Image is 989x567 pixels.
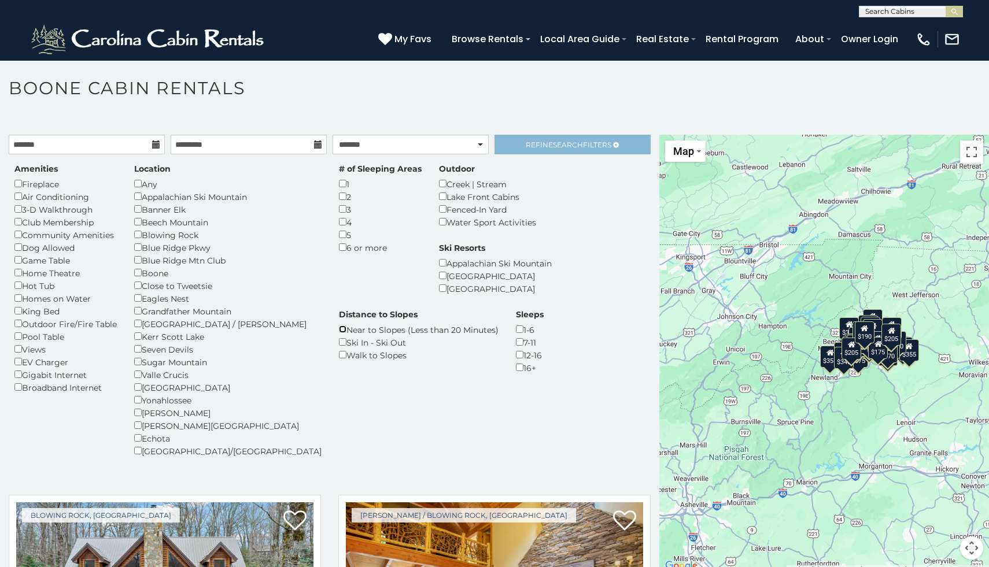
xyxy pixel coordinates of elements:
[14,317,117,330] div: Outdoor Fire/Fire Table
[134,279,322,292] div: Close to Tweetsie
[14,203,117,216] div: 3-D Walkthrough
[700,29,784,49] a: Rental Program
[339,228,422,241] div: 5
[14,381,117,394] div: Broadband Internet
[842,337,861,359] div: $205
[439,163,475,175] label: Outdoor
[878,343,898,365] div: $365
[134,292,322,305] div: Eagles Nest
[526,140,611,149] span: Refine Filters
[868,336,888,358] div: $175
[14,254,117,266] div: Game Table
[134,163,171,175] label: Location
[134,419,322,432] div: [PERSON_NAME][GEOGRAPHIC_DATA]
[534,29,625,49] a: Local Area Guide
[516,349,544,361] div: 12-16
[880,337,900,359] div: $299
[134,394,322,406] div: Yonahlossee
[134,432,322,444] div: Echota
[134,305,322,317] div: Grandfather Mountain
[516,323,544,336] div: 1-6
[789,29,830,49] a: About
[834,347,854,369] div: $345
[868,331,887,353] div: $180
[134,330,322,343] div: Kerr Scott Lake
[14,241,117,254] div: Dog Allowed
[960,140,983,164] button: Toggle fullscreen view
[861,317,880,339] div: $255
[134,228,322,241] div: Blowing Rock
[439,257,552,269] div: Appalachian Ski Mountain
[14,177,117,190] div: Fireplace
[134,381,322,394] div: [GEOGRAPHIC_DATA]
[439,242,485,254] label: Ski Resorts
[858,314,878,336] div: $320
[134,216,322,228] div: Beech Mountain
[878,341,898,363] div: $170
[14,368,117,381] div: Gigabit Internet
[29,22,269,57] img: White-1-2.png
[516,336,544,349] div: 7-11
[14,355,117,368] div: EV Charger
[14,266,117,279] div: Home Theatre
[439,177,536,190] div: Creek | Stream
[134,406,322,419] div: [PERSON_NAME]
[339,203,422,216] div: 3
[630,29,695,49] a: Real Estate
[339,241,422,254] div: 6 or more
[881,323,901,345] div: $205
[134,343,322,355] div: Seven Devils
[553,140,583,149] span: Search
[14,216,117,228] div: Club Membership
[339,163,422,175] label: # of Sleeping Areas
[855,321,874,343] div: $190
[439,216,536,228] div: Water Sport Activities
[339,349,499,361] div: Walk to Slopes
[853,321,872,343] div: $565
[134,355,322,368] div: Sugar Mountain
[916,31,932,47] img: phone-regular-white.png
[339,336,499,349] div: Ski In - Ski Out
[339,216,422,228] div: 4
[439,190,536,203] div: Lake Front Cabins
[14,292,117,305] div: Homes on Water
[339,323,499,336] div: Near to Slopes (Less than 20 Minutes)
[665,140,706,162] button: Change map style
[134,254,322,266] div: Blue Ridge Mtn Club
[134,266,322,279] div: Boone
[134,203,322,216] div: Banner Elk
[14,305,117,317] div: King Bed
[22,508,180,522] a: Blowing Rock, [GEOGRAPHIC_DATA]
[14,343,117,355] div: Views
[439,203,536,216] div: Fenced-In Yard
[439,282,552,295] div: [GEOGRAPHIC_DATA]
[848,345,868,367] div: $375
[899,339,919,361] div: $355
[835,29,904,49] a: Owner Login
[14,190,117,203] div: Air Conditioning
[394,32,431,46] span: My Favs
[887,331,906,353] div: $930
[863,309,883,331] div: $525
[882,317,902,339] div: $200
[14,228,117,241] div: Community Amenities
[134,444,322,457] div: [GEOGRAPHIC_DATA]/[GEOGRAPHIC_DATA]
[820,346,840,368] div: $355
[863,319,883,341] div: $250
[494,135,651,154] a: RefineSearchFilters
[339,190,422,203] div: 2
[134,317,322,330] div: [GEOGRAPHIC_DATA] / [PERSON_NAME]
[516,361,544,374] div: 16+
[673,145,694,157] span: Map
[352,508,576,522] a: [PERSON_NAME] / Blowing Rock, [GEOGRAPHIC_DATA]
[446,29,529,49] a: Browse Rentals
[14,163,58,175] label: Amenities
[14,330,117,343] div: Pool Table
[14,279,117,292] div: Hot Tub
[378,32,434,47] a: My Favs
[944,31,960,47] img: mail-regular-white.png
[339,309,418,320] label: Distance to Slopes
[516,309,544,320] label: Sleeps
[134,190,322,203] div: Appalachian Ski Mountain
[339,177,422,190] div: 1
